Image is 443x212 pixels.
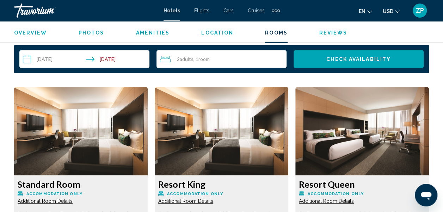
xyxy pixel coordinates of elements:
[198,56,210,62] span: Room
[308,192,364,196] span: Accommodation Only
[136,30,170,36] button: Amenities
[299,198,354,204] span: Additional Room Details
[19,50,149,68] button: Check-in date: Sep 19, 2025 Check-out date: Sep 20, 2025
[79,30,104,36] button: Photos
[164,8,180,13] a: Hotels
[383,6,400,16] button: Change currency
[319,30,347,36] button: Reviews
[180,56,193,62] span: Adults
[415,184,437,206] iframe: Button to launch messaging window
[223,8,234,13] a: Cars
[299,179,425,189] h3: Resort Queen
[14,30,47,36] button: Overview
[19,50,424,68] div: Search widget
[359,8,365,14] span: en
[158,198,213,204] span: Additional Room Details
[14,87,148,175] img: a28c8980-3e3b-4134-8952-c22ee6895742.jpeg
[326,57,391,62] span: Check Availability
[294,50,424,68] button: Check Availability
[177,56,193,62] span: 2
[14,4,156,18] a: Travorium
[26,192,82,196] span: Accommodation Only
[167,192,223,196] span: Accommodation Only
[295,87,429,175] img: 07ac8f34-3716-467e-a439-4530878e8bde.jpeg
[248,8,265,13] a: Cruises
[265,30,288,36] button: Rooms
[359,6,372,16] button: Change language
[18,179,144,189] h3: Standard Room
[158,179,285,189] h3: Resort King
[155,87,288,175] img: a28c8980-3e3b-4134-8952-c22ee6895742.jpeg
[416,7,424,14] span: ZP
[156,50,287,68] button: Travelers: 2 adults, 0 children
[383,8,393,14] span: USD
[194,8,209,13] a: Flights
[18,198,73,204] span: Additional Room Details
[272,5,280,16] button: Extra navigation items
[201,30,233,36] button: Location
[411,3,429,18] button: User Menu
[193,56,210,62] span: , 1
